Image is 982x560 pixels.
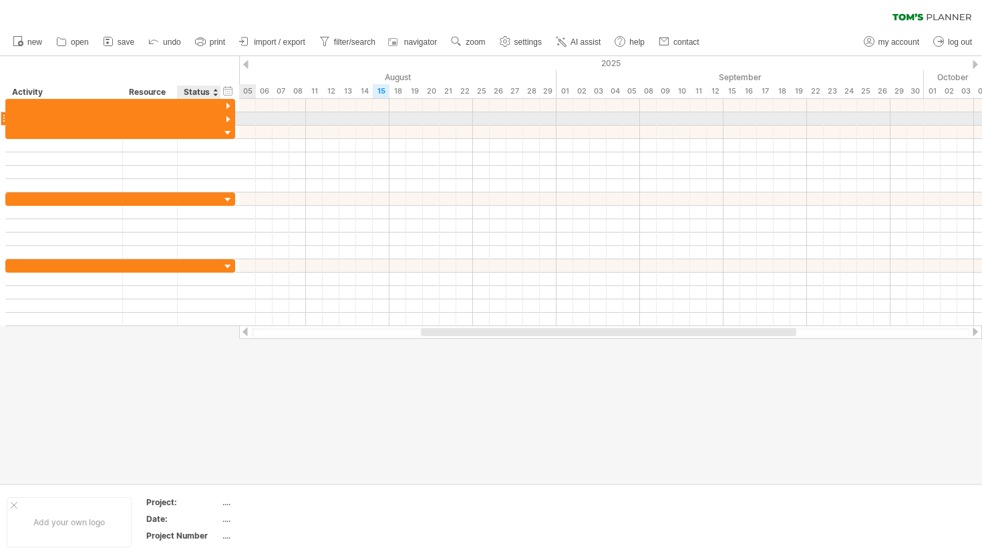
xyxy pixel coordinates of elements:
[316,33,379,51] a: filter/search
[192,33,229,51] a: print
[145,33,185,51] a: undo
[570,37,601,47] span: AI assist
[184,86,213,99] div: Status
[673,84,690,98] div: Wednesday, 10 September 2025
[556,70,924,84] div: September 2025
[9,33,46,51] a: new
[490,84,506,98] div: Tuesday, 26 August 2025
[53,33,93,51] a: open
[514,37,542,47] span: settings
[655,33,703,51] a: contact
[146,530,220,541] div: Project Number
[118,37,134,47] span: save
[473,84,490,98] div: Monday, 25 August 2025
[7,497,132,547] div: Add your own logo
[948,37,972,47] span: log out
[878,37,919,47] span: my account
[323,84,339,98] div: Tuesday, 12 August 2025
[100,33,138,51] a: save
[857,84,874,98] div: Thursday, 25 September 2025
[306,84,323,98] div: Monday, 11 August 2025
[590,84,607,98] div: Wednesday, 3 September 2025
[448,33,489,51] a: zoom
[406,84,423,98] div: Tuesday, 19 August 2025
[860,33,923,51] a: my account
[27,37,42,47] span: new
[523,84,540,98] div: Thursday, 28 August 2025
[222,530,335,541] div: ....
[389,84,406,98] div: Monday, 18 August 2025
[254,37,305,47] span: import / export
[423,84,440,98] div: Wednesday, 20 August 2025
[607,84,623,98] div: Thursday, 4 September 2025
[256,84,273,98] div: Wednesday, 6 August 2025
[757,84,774,98] div: Wednesday, 17 September 2025
[930,33,976,51] a: log out
[611,33,649,51] a: help
[373,84,389,98] div: Friday, 15 August 2025
[339,84,356,98] div: Wednesday, 13 August 2025
[334,37,375,47] span: filter/search
[239,84,256,98] div: Tuesday, 5 August 2025
[924,84,941,98] div: Wednesday, 1 October 2025
[623,84,640,98] div: Friday, 5 September 2025
[790,84,807,98] div: Friday, 19 September 2025
[556,84,573,98] div: Monday, 1 September 2025
[12,86,115,99] div: Activity
[774,84,790,98] div: Thursday, 18 September 2025
[386,33,441,51] a: navigator
[222,497,335,508] div: ....
[640,84,657,98] div: Monday, 8 September 2025
[840,84,857,98] div: Wednesday, 24 September 2025
[440,84,456,98] div: Thursday, 21 August 2025
[707,84,723,98] div: Friday, 12 September 2025
[71,37,89,47] span: open
[874,84,890,98] div: Friday, 26 September 2025
[673,37,699,47] span: contact
[466,37,485,47] span: zoom
[740,84,757,98] div: Tuesday, 16 September 2025
[206,70,556,84] div: August 2025
[573,84,590,98] div: Tuesday, 2 September 2025
[273,84,289,98] div: Thursday, 7 August 2025
[506,84,523,98] div: Wednesday, 27 August 2025
[890,84,907,98] div: Monday, 29 September 2025
[957,84,974,98] div: Friday, 3 October 2025
[690,84,707,98] div: Thursday, 11 September 2025
[289,84,306,98] div: Friday, 8 August 2025
[129,86,170,99] div: Resource
[404,37,437,47] span: navigator
[496,33,546,51] a: settings
[540,84,556,98] div: Friday, 29 August 2025
[907,84,924,98] div: Tuesday, 30 September 2025
[629,37,645,47] span: help
[356,84,373,98] div: Thursday, 14 August 2025
[723,84,740,98] div: Monday, 15 September 2025
[807,84,824,98] div: Monday, 22 September 2025
[210,37,225,47] span: print
[657,84,673,98] div: Tuesday, 9 September 2025
[456,84,473,98] div: Friday, 22 August 2025
[222,513,335,525] div: ....
[941,84,957,98] div: Thursday, 2 October 2025
[163,37,181,47] span: undo
[552,33,605,51] a: AI assist
[146,513,220,525] div: Date:
[824,84,840,98] div: Tuesday, 23 September 2025
[236,33,309,51] a: import / export
[146,497,220,508] div: Project:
